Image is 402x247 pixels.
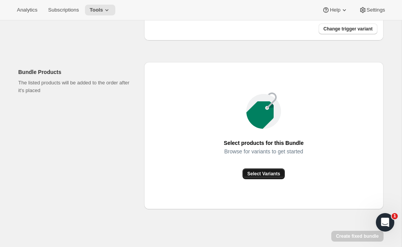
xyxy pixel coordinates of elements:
[392,213,398,219] span: 1
[243,168,284,179] button: Select Variants
[48,7,79,13] span: Subscriptions
[319,24,377,34] button: Change trigger variant
[323,26,372,32] span: Change trigger variant
[247,171,280,177] span: Select Variants
[18,68,132,76] h2: Bundle Products
[224,146,303,157] span: Browse for variants to get started
[85,5,115,15] button: Tools
[317,5,352,15] button: Help
[224,138,304,148] span: Select products for this Bundle
[376,213,394,232] iframe: Intercom live chat
[18,79,132,94] p: The listed products will be added to the order after it's placed
[367,7,385,13] span: Settings
[354,5,390,15] button: Settings
[12,5,42,15] button: Analytics
[17,7,37,13] span: Analytics
[90,7,103,13] span: Tools
[43,5,83,15] button: Subscriptions
[330,7,340,13] span: Help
